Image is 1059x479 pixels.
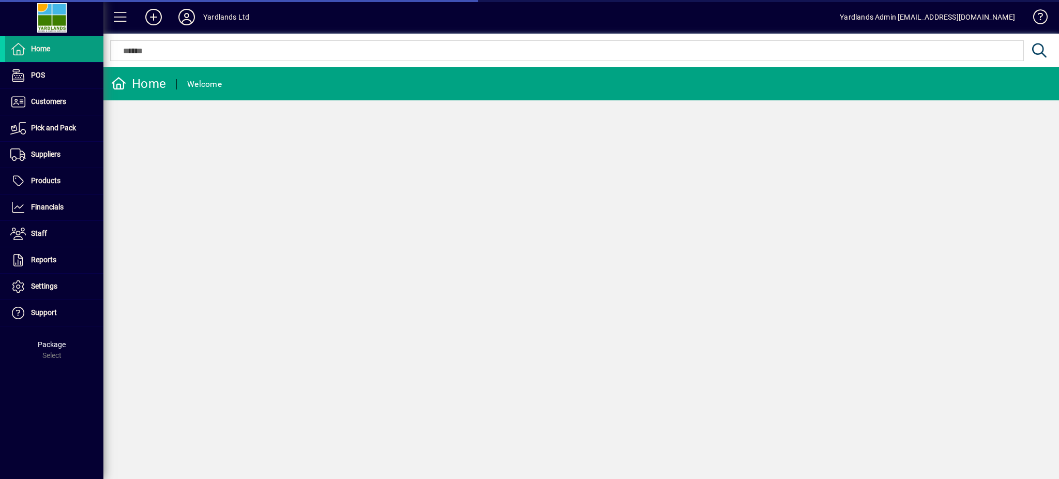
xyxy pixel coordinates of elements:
a: Settings [5,274,103,300]
span: Customers [31,97,66,106]
a: Customers [5,89,103,115]
a: Support [5,300,103,326]
div: Home [111,76,166,92]
a: Products [5,168,103,194]
div: Welcome [187,76,222,93]
span: Reports [31,256,56,264]
button: Add [137,8,170,26]
a: Pick and Pack [5,115,103,141]
span: Support [31,308,57,317]
a: Staff [5,221,103,247]
span: Home [31,44,50,53]
span: Pick and Pack [31,124,76,132]
div: Yardlands Admin [EMAIL_ADDRESS][DOMAIN_NAME] [840,9,1015,25]
a: Suppliers [5,142,103,168]
a: Financials [5,194,103,220]
span: Suppliers [31,150,60,158]
span: Staff [31,229,47,237]
button: Profile [170,8,203,26]
span: Products [31,176,60,185]
a: POS [5,63,103,88]
span: POS [31,71,45,79]
span: Settings [31,282,57,290]
span: Package [38,340,66,349]
a: Knowledge Base [1025,2,1046,36]
div: Yardlands Ltd [203,9,249,25]
a: Reports [5,247,103,273]
span: Financials [31,203,64,211]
